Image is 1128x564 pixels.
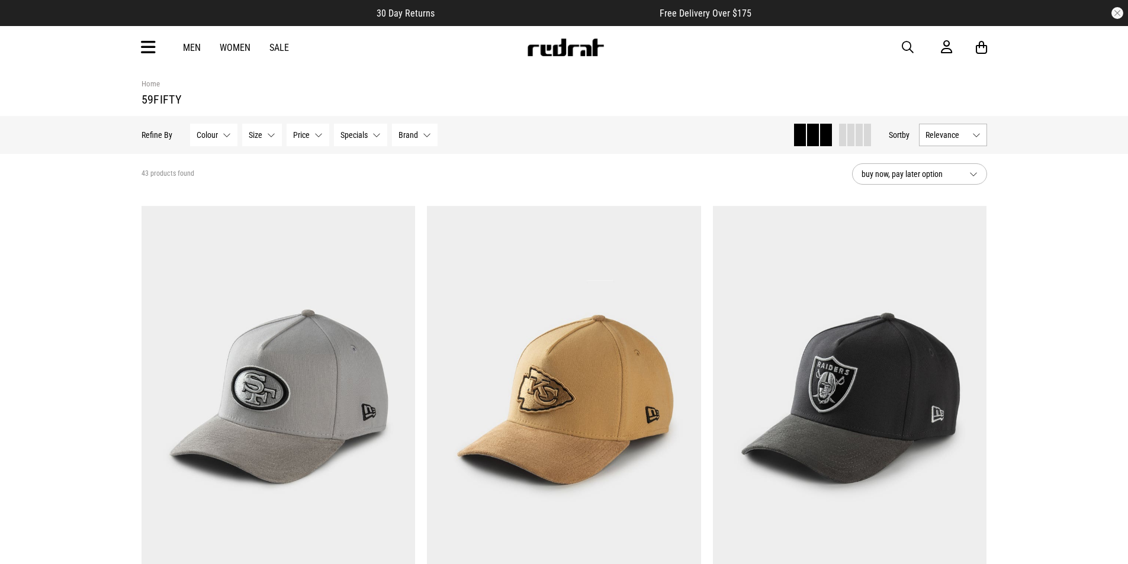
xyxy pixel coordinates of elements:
[458,7,636,19] iframe: Customer reviews powered by Trustpilot
[340,130,368,140] span: Specials
[399,130,418,140] span: Brand
[852,163,987,185] button: buy now, pay later option
[269,42,289,53] a: Sale
[142,92,987,107] h1: 59fifty
[925,130,968,140] span: Relevance
[190,124,237,146] button: Colour
[142,79,160,88] a: Home
[293,130,310,140] span: Price
[287,124,329,146] button: Price
[919,124,987,146] button: Relevance
[183,42,201,53] a: Men
[142,169,194,179] span: 43 products found
[526,38,605,56] img: Redrat logo
[862,167,960,181] span: buy now, pay later option
[197,130,218,140] span: Colour
[902,130,910,140] span: by
[889,128,910,142] button: Sortby
[392,124,438,146] button: Brand
[220,42,250,53] a: Women
[242,124,282,146] button: Size
[660,8,751,19] span: Free Delivery Over $175
[249,130,262,140] span: Size
[142,130,172,140] p: Refine By
[334,124,387,146] button: Specials
[377,8,435,19] span: 30 Day Returns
